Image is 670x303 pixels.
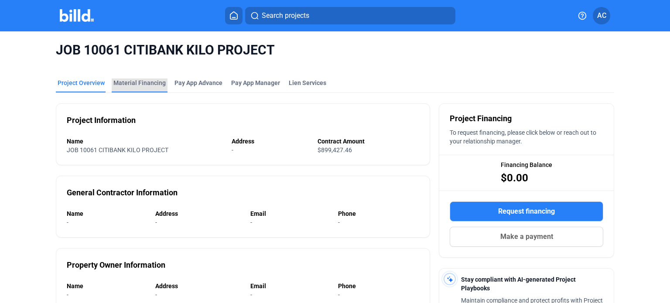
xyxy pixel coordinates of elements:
div: Material Financing [113,78,166,87]
span: Make a payment [500,232,553,242]
div: Lien Services [289,78,326,87]
button: Make a payment [450,227,603,247]
span: - [67,219,68,226]
div: Address [155,282,241,290]
span: - [250,219,252,226]
span: JOB 10061 CITIBANK KILO PROJECT [67,146,168,153]
span: $0.00 [501,171,528,185]
div: Name [67,282,147,290]
div: Name [67,137,223,146]
div: Phone [338,282,419,290]
div: Property Owner Information [67,259,165,271]
span: $899,427.46 [318,146,352,153]
span: - [338,219,340,226]
div: Pay App Advance [174,78,222,87]
span: Project Financing [450,112,512,125]
div: Email [250,282,329,290]
div: Name [67,209,147,218]
button: Search projects [245,7,455,24]
div: Project Overview [58,78,105,87]
span: Stay compliant with AI-generated Project Playbooks [461,276,576,292]
span: - [338,291,340,298]
span: To request financing, please click below or reach out to your relationship manager. [450,129,596,145]
span: Pay App Manager [231,78,280,87]
div: Contract Amount [318,137,419,146]
button: AC [593,7,610,24]
div: Address [232,137,309,146]
span: - [67,291,68,298]
div: Project Information [67,114,136,126]
span: Financing Balance [501,160,552,169]
span: AC [597,10,606,21]
span: Request financing [498,206,555,217]
div: General Contractor Information [67,187,178,199]
span: - [155,219,157,226]
div: Phone [338,209,419,218]
div: Email [250,209,329,218]
button: Request financing [450,201,603,221]
span: JOB 10061 CITIBANK KILO PROJECT [56,42,614,58]
span: - [155,291,157,298]
span: Search projects [262,10,309,21]
span: - [232,146,233,153]
div: Address [155,209,241,218]
span: - [250,291,252,298]
img: Billd Company Logo [60,9,94,22]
